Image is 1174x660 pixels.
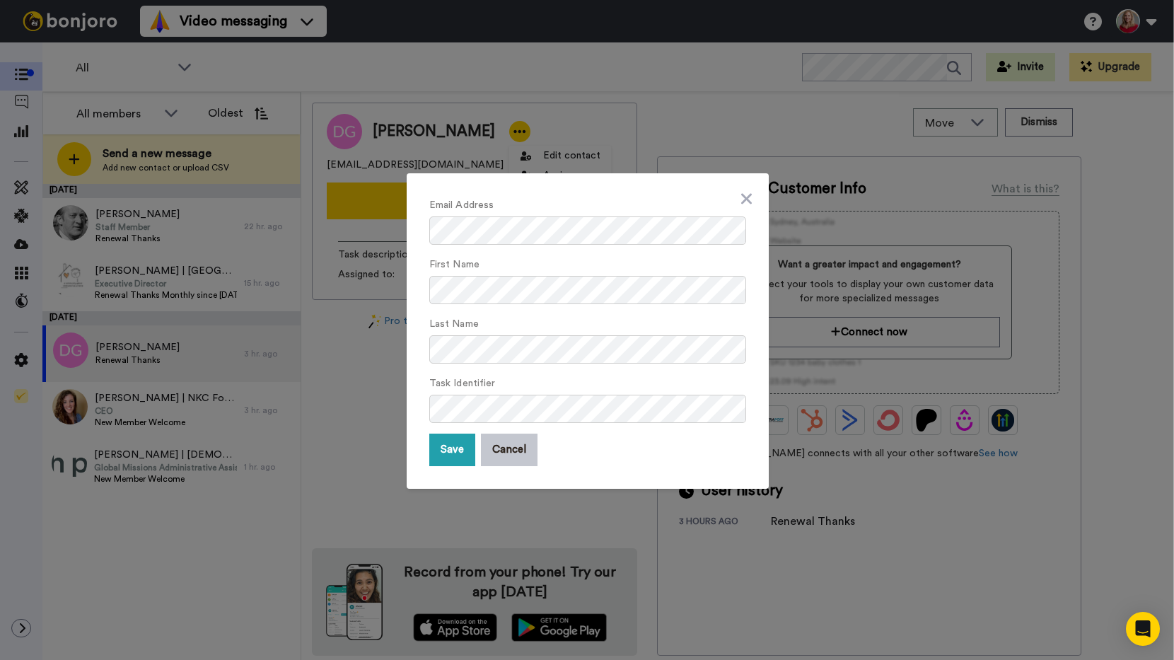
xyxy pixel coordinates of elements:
[429,434,475,466] button: Save
[429,257,480,272] label: First Name
[481,434,537,466] button: Cancel
[1126,612,1160,646] div: Open Intercom Messenger
[429,198,494,213] label: Email Address
[429,317,479,332] label: Last Name
[429,376,495,391] label: Task Identifier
